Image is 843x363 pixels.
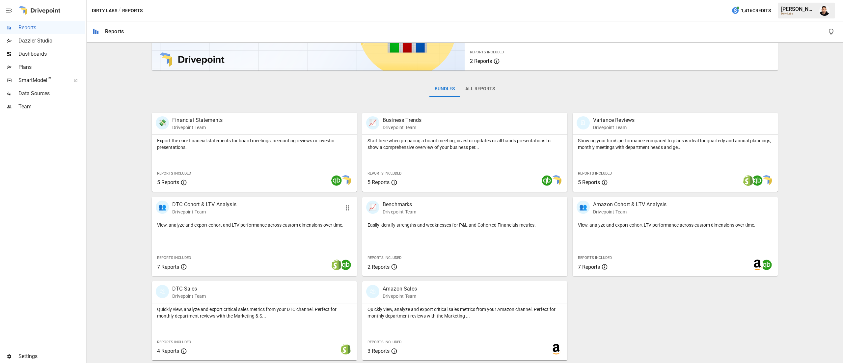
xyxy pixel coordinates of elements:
[367,348,390,354] span: 3 Reports
[578,222,773,228] p: View, analyze and export cohort LTV performance across custom dimensions over time.
[367,179,390,185] span: 5 Reports
[18,63,85,71] span: Plans
[367,306,562,319] p: Quickly view, analyze and export critical sales metrics from your Amazon channel. Perfect for mon...
[542,175,552,186] img: quickbooks
[18,103,85,111] span: Team
[819,5,830,16] img: Francisco Sanchez
[470,58,492,64] span: 2 Reports
[18,90,85,98] span: Data Sources
[367,137,562,151] p: Start here when preparing a board meeting, investor updates or all-hands presentations to show a ...
[157,179,179,185] span: 5 Reports
[340,260,351,270] img: quickbooks
[761,175,772,186] img: smart model
[752,175,763,186] img: quickbooks
[157,340,191,344] span: Reports Included
[172,285,206,293] p: DTC Sales
[367,171,401,176] span: Reports Included
[367,340,401,344] span: Reports Included
[157,222,352,228] p: View, analyze and export cohort and LTV performance across custom dimensions over time.
[92,7,117,15] button: Dirty Labs
[577,201,590,214] div: 👥
[18,76,67,84] span: SmartModel
[172,124,223,131] p: Drivepoint Team
[18,37,85,45] span: Dazzler Studio
[551,175,561,186] img: smart model
[815,1,834,20] button: Francisco Sanchez
[383,201,416,209] p: Benchmarks
[105,28,124,35] div: Reports
[157,137,352,151] p: Export the core financial statements for board meetings, accounting reviews or investor presentat...
[752,260,763,270] img: amazon
[781,12,815,15] div: Dirty Labs
[157,348,179,354] span: 4 Reports
[383,293,417,299] p: Drivepoint Team
[578,256,612,260] span: Reports Included
[157,256,191,260] span: Reports Included
[172,116,223,124] p: Financial Statements
[593,116,635,124] p: Variance Reviews
[366,116,379,129] div: 📈
[156,201,169,214] div: 👥
[367,222,562,228] p: Easily identify strengths and weaknesses for P&L and Cohorted Financials metrics.
[383,285,417,293] p: Amazon Sales
[331,260,342,270] img: shopify
[172,293,206,299] p: Drivepoint Team
[741,7,771,15] span: 1,416 Credits
[578,171,612,176] span: Reports Included
[18,50,85,58] span: Dashboards
[578,264,600,270] span: 7 Reports
[383,116,421,124] p: Business Trends
[460,81,500,97] button: All Reports
[383,124,421,131] p: Drivepoint Team
[383,209,416,215] p: Drivepoint Team
[551,344,561,354] img: amazon
[729,5,774,17] button: 1,416Credits
[429,81,460,97] button: Bundles
[743,175,753,186] img: shopify
[470,50,504,54] span: Reports Included
[593,201,666,209] p: Amazon Cohort & LTV Analysis
[340,175,351,186] img: smart model
[119,7,121,15] div: /
[172,209,236,215] p: Drivepoint Team
[366,285,379,298] div: 🛍
[156,285,169,298] div: 🛍
[367,256,401,260] span: Reports Included
[172,201,236,209] p: DTC Cohort & LTV Analysis
[761,260,772,270] img: quickbooks
[331,175,342,186] img: quickbooks
[578,179,600,185] span: 5 Reports
[366,201,379,214] div: 📈
[781,6,815,12] div: [PERSON_NAME]
[156,116,169,129] div: 💸
[367,264,390,270] span: 2 Reports
[593,209,666,215] p: Drivepoint Team
[340,344,351,354] img: shopify
[593,124,635,131] p: Drivepoint Team
[18,24,85,32] span: Reports
[18,352,85,360] span: Settings
[577,116,590,129] div: 🗓
[578,137,773,151] p: Showing your firm's performance compared to plans is ideal for quarterly and annual plannings, mo...
[47,75,52,84] span: ™
[157,264,179,270] span: 7 Reports
[157,171,191,176] span: Reports Included
[157,306,352,319] p: Quickly view, analyze and export critical sales metrics from your DTC channel. Perfect for monthl...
